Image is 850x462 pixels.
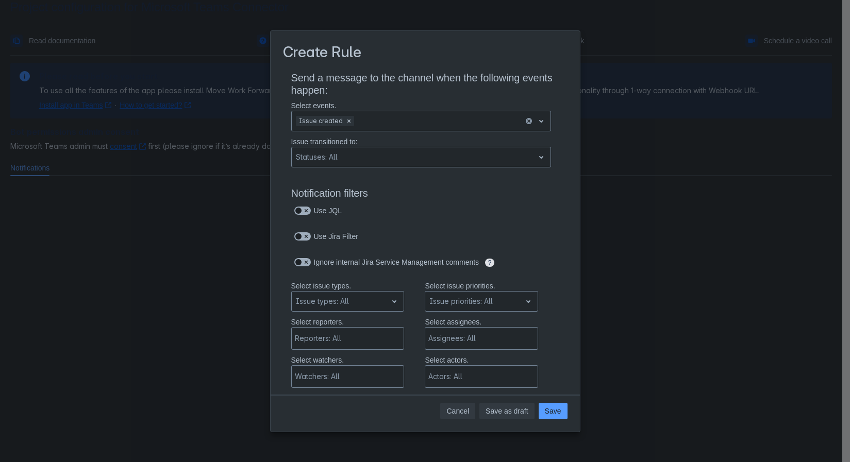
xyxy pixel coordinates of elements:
[291,281,405,291] p: Select issue types.
[296,116,344,126] div: Issue created
[425,355,538,365] p: Select actors.
[291,229,372,244] div: Use Jira Filter
[291,100,551,111] p: Select events.
[440,403,475,419] button: Cancel
[479,403,535,419] button: Save as draft
[535,151,547,163] span: open
[291,355,405,365] p: Select watchers.
[425,317,538,327] p: Select assignees.
[485,259,495,267] span: ?
[535,115,547,127] span: open
[486,403,528,419] span: Save as draft
[525,117,533,125] button: clear
[545,403,561,419] span: Save
[291,72,559,100] h3: Send a message to the channel when the following events happen:
[539,403,568,419] button: Save
[283,43,362,63] h3: Create Rule
[345,117,353,125] span: Clear
[425,393,538,414] p: The way components should be treated
[522,295,535,307] span: open
[388,295,401,307] span: open
[291,203,360,218] div: Use JQL
[291,317,405,327] p: Select reporters.
[291,255,539,269] div: Ignore internal Jira Service Management comments
[291,187,559,203] h3: Notification filters
[446,403,469,419] span: Cancel
[291,136,551,147] p: Issue transitioned to:
[344,116,354,126] div: Remove Issue created
[291,393,405,403] p: Select components that match.
[425,281,538,291] p: Select issue priorities.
